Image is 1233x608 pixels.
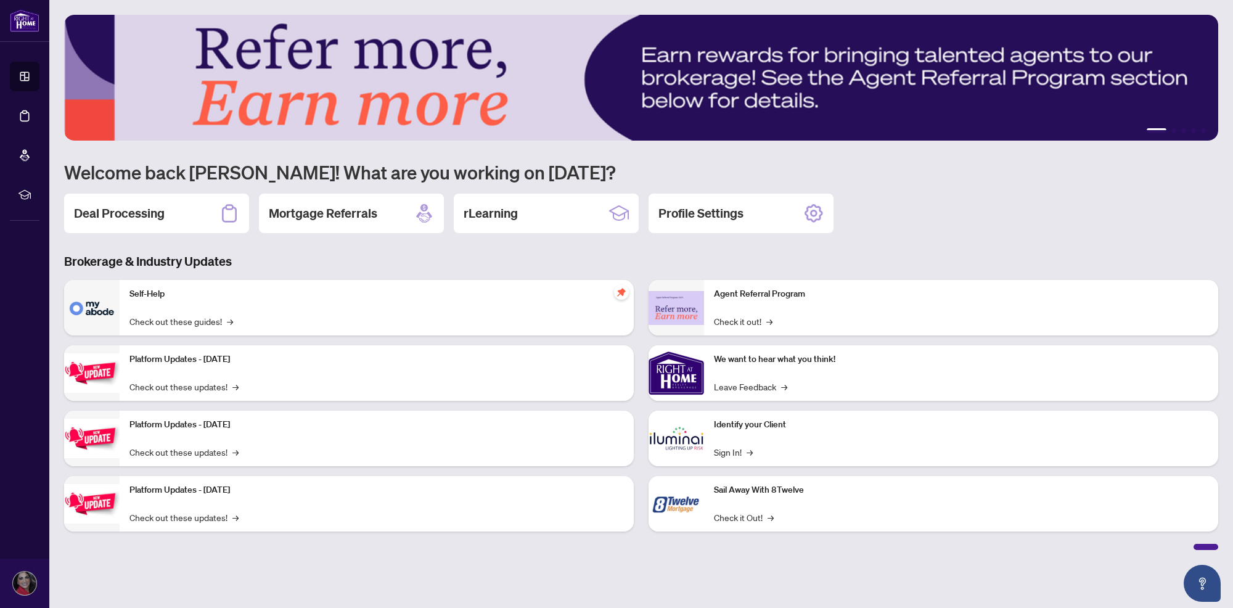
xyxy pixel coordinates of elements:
h2: Mortgage Referrals [269,205,377,222]
span: → [232,445,239,459]
p: Platform Updates - [DATE] [129,483,624,497]
a: Check out these updates!→ [129,445,239,459]
span: → [766,314,772,328]
button: 3 [1181,128,1186,133]
button: 1 [1147,128,1166,133]
button: 5 [1201,128,1206,133]
h2: Profile Settings [658,205,743,222]
h2: Deal Processing [74,205,165,222]
img: Platform Updates - July 8, 2025 [64,419,120,458]
button: Open asap [1184,565,1221,602]
p: Platform Updates - [DATE] [129,418,624,432]
img: logo [10,9,39,32]
span: → [232,511,239,524]
span: → [747,445,753,459]
p: We want to hear what you think! [714,353,1208,366]
button: 2 [1171,128,1176,133]
img: Slide 0 [64,15,1218,141]
span: → [768,511,774,524]
span: pushpin [614,285,629,300]
p: Platform Updates - [DATE] [129,353,624,366]
p: Self-Help [129,287,624,301]
h3: Brokerage & Industry Updates [64,253,1218,270]
span: → [781,380,787,393]
span: → [227,314,233,328]
img: We want to hear what you think! [649,345,704,401]
a: Check out these updates!→ [129,380,239,393]
img: Profile Icon [13,572,36,595]
button: 4 [1191,128,1196,133]
span: → [232,380,239,393]
img: Platform Updates - June 23, 2025 [64,484,120,523]
a: Check it out!→ [714,314,772,328]
img: Agent Referral Program [649,291,704,325]
img: Sail Away With 8Twelve [649,476,704,532]
a: Sign In!→ [714,445,753,459]
img: Self-Help [64,280,120,335]
p: Identify your Client [714,418,1208,432]
h2: rLearning [464,205,518,222]
img: Platform Updates - July 21, 2025 [64,353,120,392]
a: Check it Out!→ [714,511,774,524]
a: Check out these guides!→ [129,314,233,328]
h1: Welcome back [PERSON_NAME]! What are you working on [DATE]? [64,160,1218,184]
img: Identify your Client [649,411,704,466]
p: Agent Referral Program [714,287,1208,301]
p: Sail Away With 8Twelve [714,483,1208,497]
a: Check out these updates!→ [129,511,239,524]
a: Leave Feedback→ [714,380,787,393]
